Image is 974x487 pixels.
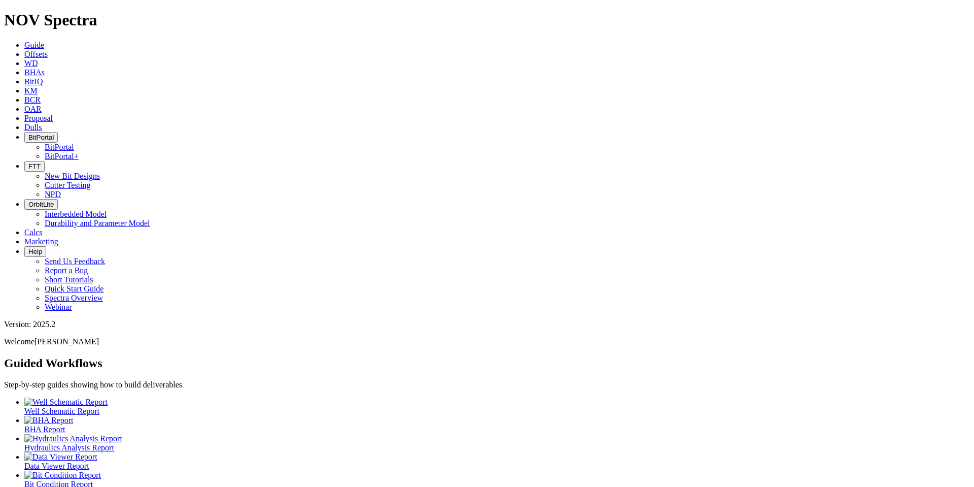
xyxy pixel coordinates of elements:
a: Interbedded Model [45,210,107,218]
span: FTT [28,163,41,170]
a: KM [24,86,38,95]
img: Bit Condition Report [24,471,101,480]
a: Webinar [45,303,72,311]
a: BHA Report BHA Report [24,416,970,434]
a: NPD [45,190,61,199]
a: Send Us Feedback [45,257,105,266]
a: Calcs [24,228,43,237]
a: BCR [24,95,41,104]
span: OrbitLite [28,201,54,208]
span: Help [28,248,42,255]
span: [PERSON_NAME] [34,337,99,346]
button: BitPortal [24,132,58,143]
a: Cutter Testing [45,181,91,189]
span: Hydraulics Analysis Report [24,443,114,452]
a: OAR [24,105,42,113]
span: Data Viewer Report [24,462,89,470]
img: Hydraulics Analysis Report [24,434,122,443]
a: Data Viewer Report Data Viewer Report [24,452,970,470]
a: Hydraulics Analysis Report Hydraulics Analysis Report [24,434,970,452]
span: BHA Report [24,425,65,434]
a: Durability and Parameter Model [45,219,150,228]
a: Offsets [24,50,48,58]
a: New Bit Designs [45,172,100,180]
a: Well Schematic Report Well Schematic Report [24,398,970,415]
img: Data Viewer Report [24,452,97,462]
button: FTT [24,161,45,172]
p: Step-by-step guides showing how to build deliverables [4,380,970,389]
a: BitPortal+ [45,152,79,160]
a: Proposal [24,114,53,122]
a: BitIQ [24,77,43,86]
a: Short Tutorials [45,275,93,284]
a: Spectra Overview [45,294,103,302]
button: OrbitLite [24,199,58,210]
a: Guide [24,41,44,49]
h1: NOV Spectra [4,11,970,29]
img: Well Schematic Report [24,398,108,407]
a: BHAs [24,68,45,77]
span: BitPortal [28,134,54,141]
a: Dulls [24,123,42,132]
a: Quick Start Guide [45,284,103,293]
a: WD [24,59,38,68]
a: Report a Bug [45,266,88,275]
h2: Guided Workflows [4,356,970,370]
p: Welcome [4,337,970,346]
a: Marketing [24,237,58,246]
a: BitPortal [45,143,74,151]
button: Help [24,246,46,257]
div: Version: 2025.2 [4,320,970,329]
img: BHA Report [24,416,73,425]
span: Well Schematic Report [24,407,99,415]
